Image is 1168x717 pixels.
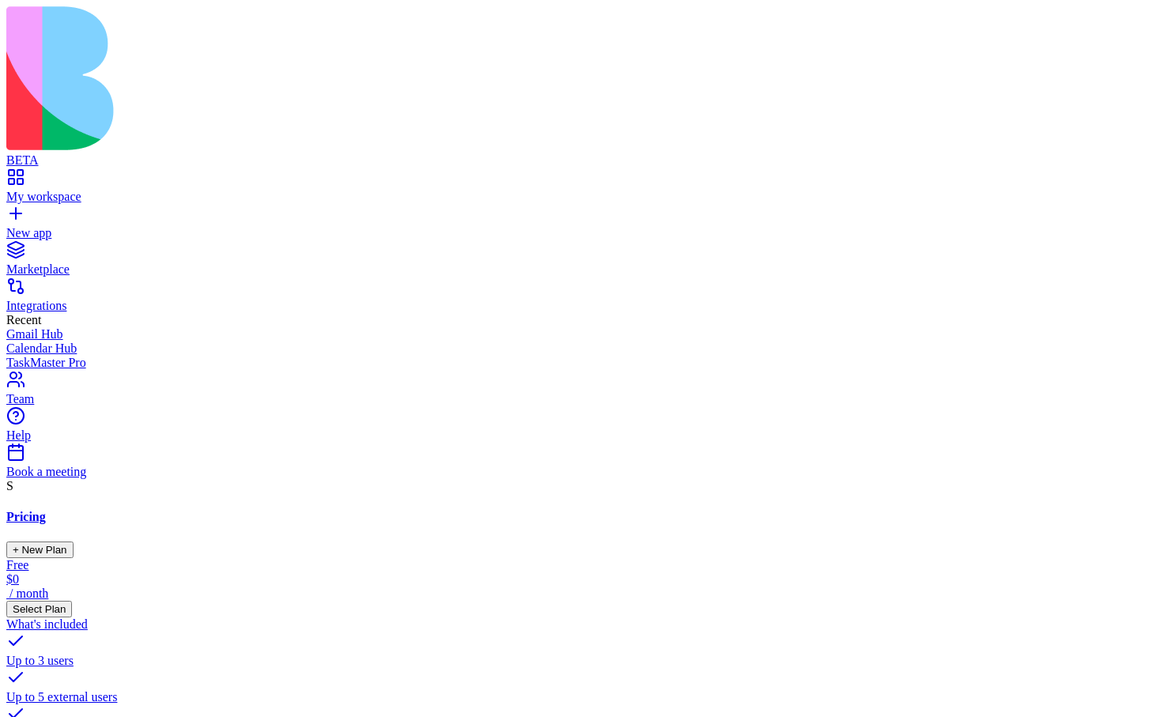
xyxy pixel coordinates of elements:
button: + New Plan [6,542,74,558]
div: Team [6,392,1162,406]
div: Book a meeting [6,465,1162,479]
span: S [6,479,13,492]
div: Marketplace [6,262,1162,277]
a: Gmail Hub [6,327,1162,342]
a: New app [6,212,1162,240]
button: Select Plan [6,601,72,617]
a: Integrations [6,285,1162,313]
a: BETA [6,139,1162,168]
div: Up to 3 users [6,654,1162,668]
div: $ 0 [6,572,1162,587]
img: logo [6,6,642,150]
a: TaskMaster Pro [6,356,1162,370]
a: Team [6,378,1162,406]
div: / month [6,587,1162,601]
a: Pricing [6,510,1162,524]
div: New app [6,226,1162,240]
div: What's included [6,617,1162,632]
a: Marketplace [6,248,1162,277]
div: My workspace [6,190,1162,204]
a: Help [6,414,1162,443]
a: My workspace [6,175,1162,204]
div: BETA [6,153,1162,168]
div: Integrations [6,299,1162,313]
div: Help [6,428,1162,443]
div: Free [6,558,1162,572]
a: Calendar Hub [6,342,1162,356]
a: Book a meeting [6,451,1162,479]
div: Up to 5 external users [6,690,1162,704]
a: + New Plan [6,542,74,556]
span: Recent [6,313,41,326]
